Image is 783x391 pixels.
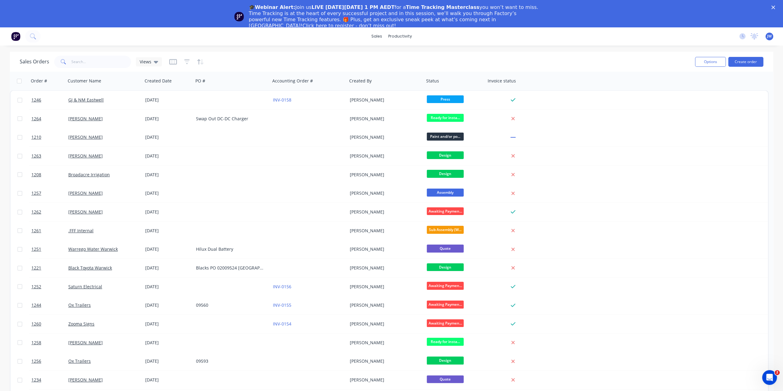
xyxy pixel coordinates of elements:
[145,209,191,215] div: [DATE]
[31,91,68,109] a: 1246
[145,246,191,252] div: [DATE]
[427,301,464,308] span: Awaiting Paymen...
[196,265,264,271] div: Blacks PO 02009524 [GEOGRAPHIC_DATA]
[31,377,41,383] span: 1234
[31,296,68,314] a: 1244
[350,358,418,364] div: [PERSON_NAME]
[196,302,264,308] div: 09560
[68,153,103,159] a: [PERSON_NAME]
[427,170,464,178] span: Design
[427,114,464,122] span: Ready for insta...
[31,116,41,122] span: 1264
[196,358,264,364] div: 09593
[31,265,41,271] span: 1221
[350,246,418,252] div: [PERSON_NAME]
[145,302,191,308] div: [DATE]
[145,340,191,346] div: [DATE]
[350,321,418,327] div: [PERSON_NAME]
[775,370,780,375] span: 2
[771,6,777,9] div: Close
[145,134,191,140] div: [DATE]
[302,23,396,29] a: Click here to register - don’t miss out!
[427,207,464,215] span: Awaiting Paymen...
[350,190,418,196] div: [PERSON_NAME]
[71,56,131,68] input: Search...
[427,282,464,289] span: Awaiting Paymen...
[427,375,464,383] span: Quote
[350,97,418,103] div: [PERSON_NAME]
[272,78,313,84] div: Accounting Order #
[31,246,41,252] span: 1251
[68,246,118,252] a: Warrego Water Warwick
[68,134,103,140] a: [PERSON_NAME]
[68,284,102,289] a: Saturn Electrical
[31,277,68,296] a: 1252
[427,245,464,252] span: Quote
[31,172,41,178] span: 1208
[31,333,68,352] a: 1258
[145,265,191,271] div: [DATE]
[488,78,516,84] div: Invoice status
[427,263,464,271] span: Design
[68,340,103,345] a: [PERSON_NAME]
[427,319,464,327] span: Awaiting Paymen...
[385,32,415,41] div: productivity
[426,78,439,84] div: Status
[68,172,110,178] a: Broadacre Irrigation
[31,190,41,196] span: 1257
[427,226,464,233] span: Sub Assembly (W...
[31,284,41,290] span: 1252
[68,116,103,122] a: [PERSON_NAME]
[31,315,68,333] a: 1260
[31,97,41,103] span: 1246
[349,78,372,84] div: Created By
[145,284,191,290] div: [DATE]
[31,184,68,202] a: 1257
[31,166,68,184] a: 1208
[145,377,191,383] div: [DATE]
[31,371,68,389] a: 1234
[68,78,101,84] div: Customer Name
[31,153,41,159] span: 1263
[145,97,191,103] div: [DATE]
[31,358,41,364] span: 1256
[427,151,464,159] span: Design
[311,4,394,10] b: LIVE [DATE][DATE] 1 PM AEDT
[68,358,91,364] a: Ox Trailers
[68,321,94,327] a: Zooma Signs
[31,221,68,240] a: 1261
[145,153,191,159] div: [DATE]
[68,302,91,308] a: Ox Trailers
[140,58,151,65] span: Views
[31,110,68,128] a: 1264
[31,228,41,234] span: 1261
[31,340,41,346] span: 1258
[31,147,68,165] a: 1263
[273,97,291,103] a: INV-0158
[31,321,41,327] span: 1260
[350,377,418,383] div: [PERSON_NAME]
[31,134,41,140] span: 1210
[31,352,68,370] a: 1256
[145,190,191,196] div: [DATE]
[31,302,41,308] span: 1244
[31,259,68,277] a: 1221
[68,377,103,383] a: [PERSON_NAME]
[427,95,464,103] span: Press
[762,370,777,385] iframe: Intercom live chat
[234,12,244,22] img: Profile image for Team
[68,97,104,103] a: GJ & NM Eastwell
[350,265,418,271] div: [PERSON_NAME]
[350,228,418,234] div: [PERSON_NAME]
[31,203,68,221] a: 1262
[145,78,172,84] div: Created Date
[406,4,479,10] b: Time Tracking Masterclass
[350,284,418,290] div: [PERSON_NAME]
[728,57,763,67] button: Create order
[427,338,464,345] span: Ready for insta...
[195,78,205,84] div: PO #
[145,228,191,234] div: [DATE]
[31,78,47,84] div: Order #
[249,4,539,29] div: Join us for a you won’t want to miss. Time Tracking is at the heart of every successful project a...
[767,34,772,39] span: JW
